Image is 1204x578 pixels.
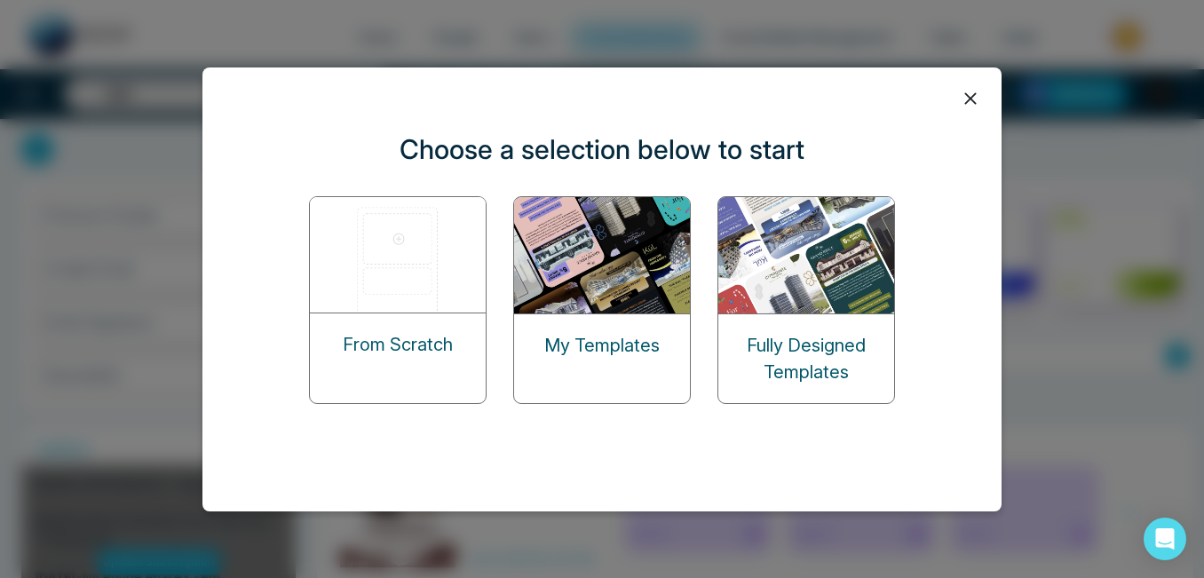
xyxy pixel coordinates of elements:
[514,197,692,313] img: my-templates.png
[718,332,894,385] p: Fully Designed Templates
[544,332,660,359] p: My Templates
[343,331,453,358] p: From Scratch
[310,197,487,313] img: start-from-scratch.png
[1144,518,1186,560] div: Open Intercom Messenger
[718,197,896,313] img: designed-templates.png
[400,130,804,170] p: Choose a selection below to start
